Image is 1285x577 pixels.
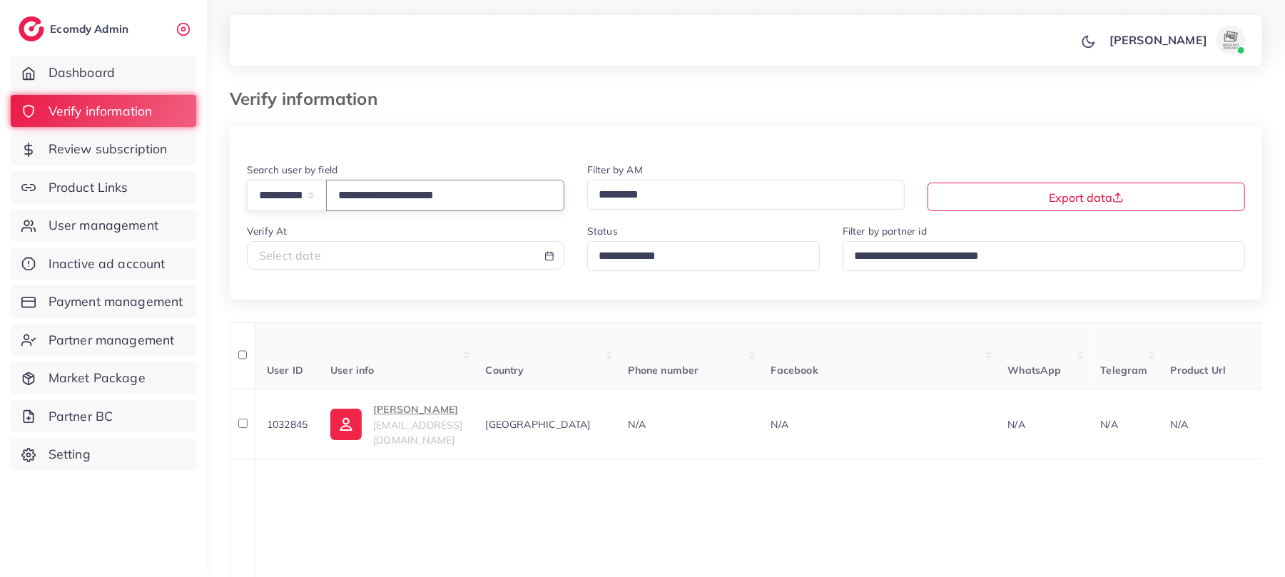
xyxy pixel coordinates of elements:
[587,163,643,177] label: Filter by AM
[19,16,44,41] img: logo
[247,163,337,177] label: Search user by field
[11,133,196,165] a: Review subscription
[49,140,168,158] span: Review subscription
[11,438,196,471] a: Setting
[587,224,618,238] label: Status
[330,409,362,440] img: ic-user-info.36bf1079.svg
[1100,418,1117,431] span: N/A
[11,247,196,280] a: Inactive ad account
[49,102,153,121] span: Verify information
[1217,26,1245,54] img: avatar
[49,407,113,426] span: Partner BC
[11,324,196,357] a: Partner management
[49,178,128,197] span: Product Links
[259,248,321,262] span: Select date
[629,364,699,377] span: Phone number
[629,418,646,431] span: N/A
[373,419,462,446] span: [EMAIL_ADDRESS][DOMAIN_NAME]
[49,292,183,311] span: Payment management
[49,255,166,273] span: Inactive ad account
[594,245,801,267] input: Search for option
[11,362,196,394] a: Market Package
[50,22,132,36] h2: Ecomdy Admin
[486,364,524,377] span: Country
[330,401,462,447] a: [PERSON_NAME][EMAIL_ADDRESS][DOMAIN_NAME]
[11,400,196,433] a: Partner BC
[11,95,196,128] a: Verify information
[1102,26,1251,54] a: [PERSON_NAME]avatar
[1008,364,1062,377] span: WhatsApp
[928,183,1245,211] button: Export data
[247,224,287,238] label: Verify At
[771,364,818,377] span: Facebook
[11,171,196,204] a: Product Links
[267,418,308,431] span: 1032845
[587,241,820,270] div: Search for option
[587,180,905,209] div: Search for option
[771,418,788,431] span: N/A
[843,224,927,238] label: Filter by partner id
[373,401,462,418] p: [PERSON_NAME]
[49,445,91,464] span: Setting
[1100,364,1147,377] span: Telegram
[1049,190,1124,205] span: Export data
[11,209,196,242] a: User management
[49,63,115,82] span: Dashboard
[1109,31,1207,48] p: [PERSON_NAME]
[19,16,132,41] a: logoEcomdy Admin
[11,285,196,318] a: Payment management
[1008,418,1025,431] span: N/A
[49,331,175,349] span: Partner management
[1171,418,1188,431] span: N/A
[330,364,374,377] span: User info
[1171,364,1226,377] span: Product Url
[267,364,303,377] span: User ID
[230,88,389,109] h3: Verify information
[594,184,886,206] input: Search for option
[849,245,1226,267] input: Search for option
[486,418,591,431] span: [GEOGRAPHIC_DATA]
[843,241,1245,270] div: Search for option
[49,369,146,387] span: Market Package
[49,216,158,235] span: User management
[11,56,196,89] a: Dashboard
